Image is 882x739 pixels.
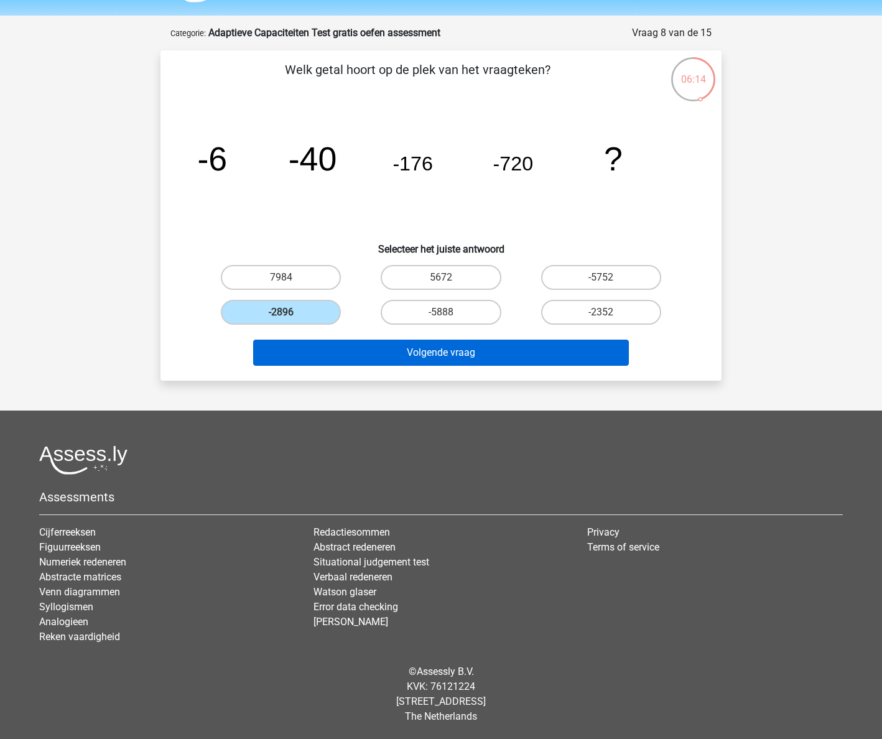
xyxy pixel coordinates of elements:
a: Analogieen [39,616,88,628]
a: Syllogismen [39,601,93,613]
a: Venn diagrammen [39,586,120,598]
label: -5752 [541,265,661,290]
a: Reken vaardigheid [39,631,120,643]
small: Categorie: [170,29,206,38]
tspan: -176 [392,152,433,175]
a: [PERSON_NAME] [313,616,388,628]
img: Assessly logo [39,445,128,475]
tspan: ? [604,140,623,177]
label: -5888 [381,300,501,325]
a: Privacy [587,526,620,538]
a: Abstract redeneren [313,541,396,553]
a: Cijferreeksen [39,526,96,538]
label: 7984 [221,265,341,290]
a: Redactiesommen [313,526,390,538]
a: Watson glaser [313,586,376,598]
strong: Adaptieve Capaciteiten Test gratis oefen assessment [208,27,440,39]
a: Assessly B.V. [417,666,474,677]
a: Terms of service [587,541,659,553]
div: Vraag 8 van de 15 [632,26,712,40]
label: -2896 [221,300,341,325]
tspan: -6 [197,140,227,177]
label: -2352 [541,300,661,325]
a: Verbaal redeneren [313,571,392,583]
label: 5672 [381,265,501,290]
tspan: -720 [493,152,534,175]
a: Error data checking [313,601,398,613]
a: Situational judgement test [313,556,429,568]
p: Welk getal hoort op de plek van het vraagteken? [180,60,655,98]
div: 06:14 [670,56,717,87]
tspan: -40 [289,140,337,177]
a: Numeriek redeneren [39,556,126,568]
h5: Assessments [39,490,843,504]
h6: Selecteer het juiste antwoord [180,233,702,255]
div: © KVK: 76121224 [STREET_ADDRESS] The Netherlands [30,654,852,734]
button: Volgende vraag [253,340,629,366]
a: Abstracte matrices [39,571,121,583]
a: Figuurreeksen [39,541,101,553]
